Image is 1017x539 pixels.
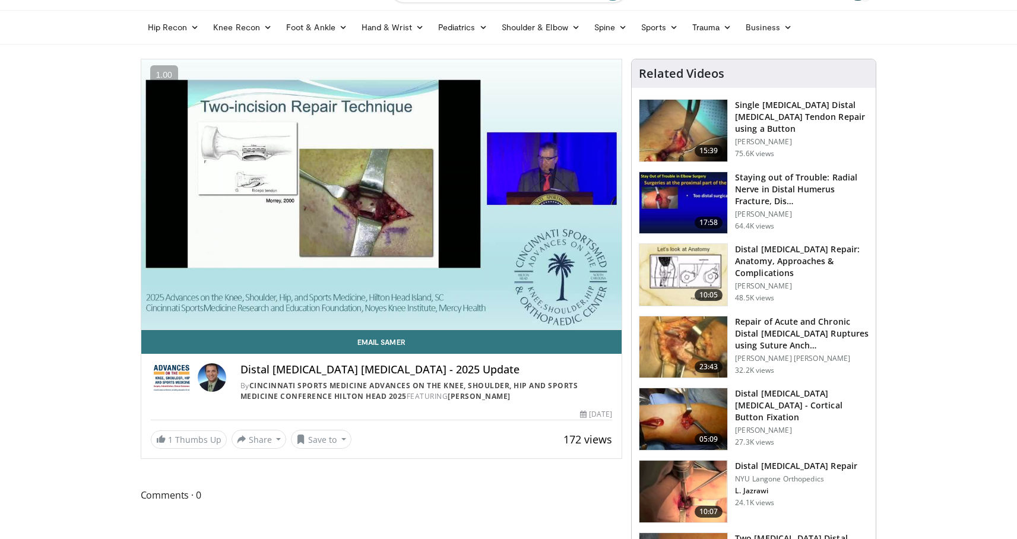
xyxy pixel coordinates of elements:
[685,15,739,39] a: Trauma
[639,172,869,234] a: 17:58 Staying out of Trouble: Radial Nerve in Distal Humerus Fracture, Dis… [PERSON_NAME] 64.4K v...
[141,487,623,503] span: Comments 0
[695,289,723,301] span: 10:05
[695,433,723,445] span: 05:09
[141,15,207,39] a: Hip Recon
[639,66,724,81] h4: Related Videos
[151,363,193,392] img: Cincinnati Sports Medicine Advances on the Knee, Shoulder, Hip and Sports Medicine Conference Hil...
[448,391,511,401] a: [PERSON_NAME]
[563,432,612,446] span: 172 views
[232,430,287,449] button: Share
[735,316,869,351] h3: Repair of Acute and Chronic Distal [MEDICAL_DATA] Ruptures using Suture Anch…
[735,281,869,291] p: [PERSON_NAME]
[168,434,173,445] span: 1
[735,486,857,496] p: L. Jazrawi
[639,316,727,378] img: bennett_acute_distal_biceps_3.png.150x105_q85_crop-smart_upscale.jpg
[198,363,226,392] img: Avatar
[495,15,587,39] a: Shoulder & Elbow
[735,210,869,219] p: [PERSON_NAME]
[735,498,774,508] p: 24.1K views
[141,330,622,354] a: Email Samer
[695,145,723,157] span: 15:39
[639,243,869,306] a: 10:05 Distal [MEDICAL_DATA] Repair: Anatomy, Approaches & Complications [PERSON_NAME] 48.5K views
[639,244,727,306] img: 90401_0000_3.png.150x105_q85_crop-smart_upscale.jpg
[634,15,685,39] a: Sports
[639,388,869,451] a: 05:09 Distal [MEDICAL_DATA] [MEDICAL_DATA] - Cortical Button Fixation [PERSON_NAME] 27.3K views
[587,15,634,39] a: Spine
[639,100,727,161] img: king_0_3.png.150x105_q85_crop-smart_upscale.jpg
[639,460,869,523] a: 10:07 Distal [MEDICAL_DATA] Repair NYU Langone Orthopedics L. Jazrawi 24.1K views
[639,388,727,450] img: Picture_4_0_3.png.150x105_q85_crop-smart_upscale.jpg
[735,99,869,135] h3: Single [MEDICAL_DATA] Distal [MEDICAL_DATA] Tendon Repair using a Button
[735,293,774,303] p: 48.5K views
[735,474,857,484] p: NYU Langone Orthopedics
[735,137,869,147] p: [PERSON_NAME]
[639,316,869,379] a: 23:43 Repair of Acute and Chronic Distal [MEDICAL_DATA] Ruptures using Suture Anch… [PERSON_NAME]...
[735,366,774,375] p: 32.2K views
[240,381,613,402] div: By FEATURING
[735,243,869,279] h3: Distal [MEDICAL_DATA] Repair: Anatomy, Approaches & Complications
[639,99,869,162] a: 15:39 Single [MEDICAL_DATA] Distal [MEDICAL_DATA] Tendon Repair using a Button [PERSON_NAME] 75.6...
[206,15,279,39] a: Knee Recon
[240,381,578,401] a: Cincinnati Sports Medicine Advances on the Knee, Shoulder, Hip and Sports Medicine Conference Hil...
[151,430,227,449] a: 1 Thumbs Up
[695,217,723,229] span: 17:58
[141,59,622,330] video-js: Video Player
[639,172,727,234] img: Q2xRg7exoPLTwO8X4xMDoxOjB1O8AjAz_1.150x105_q85_crop-smart_upscale.jpg
[240,363,613,376] h4: Distal [MEDICAL_DATA] [MEDICAL_DATA] - 2025 Update
[279,15,354,39] a: Foot & Ankle
[739,15,799,39] a: Business
[431,15,495,39] a: Pediatrics
[735,149,774,158] p: 75.6K views
[695,506,723,518] span: 10:07
[735,221,774,231] p: 64.4K views
[695,361,723,373] span: 23:43
[735,460,857,472] h3: Distal [MEDICAL_DATA] Repair
[580,409,612,420] div: [DATE]
[291,430,351,449] button: Save to
[354,15,431,39] a: Hand & Wrist
[735,426,869,435] p: [PERSON_NAME]
[735,172,869,207] h3: Staying out of Trouble: Radial Nerve in Distal Humerus Fracture, Dis…
[735,388,869,423] h3: Distal [MEDICAL_DATA] [MEDICAL_DATA] - Cortical Button Fixation
[735,437,774,447] p: 27.3K views
[639,461,727,522] img: Jazrawi_DBR_1.png.150x105_q85_crop-smart_upscale.jpg
[735,354,869,363] p: [PERSON_NAME] [PERSON_NAME]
